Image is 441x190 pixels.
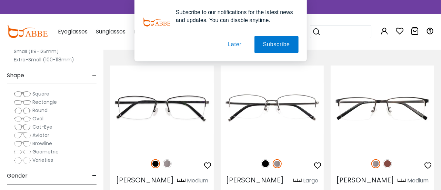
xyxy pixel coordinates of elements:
div: Medium [187,177,208,185]
img: Gun Alexander - Metal ,Adjust Nose Pads [331,66,434,152]
span: Rectangle [32,99,57,106]
span: Aviator [32,132,49,139]
span: - [92,168,97,184]
span: Round [32,107,48,114]
span: - [92,67,97,84]
span: Square [32,90,49,97]
img: Round.png [14,107,31,114]
span: Gender [7,168,28,184]
img: Oval.png [14,116,31,122]
img: Geometric.png [14,149,31,156]
div: Large [303,177,318,185]
img: size ruler [398,178,406,183]
span: Shape [7,67,24,84]
img: Square.png [14,91,31,98]
img: Brown [383,159,392,168]
img: Black Liam - Titanium ,Adjust Nose Pads [110,66,214,152]
span: [PERSON_NAME] [336,175,394,185]
span: Varieties [32,157,53,163]
img: Black [151,159,160,168]
img: size ruler [293,178,302,183]
img: Varieties.png [14,157,31,164]
span: Browline [32,140,52,147]
button: Subscribe [254,36,298,53]
img: Aviator.png [14,132,31,139]
span: [PERSON_NAME] [226,175,284,185]
img: notification icon [143,8,170,36]
img: Gun Noah - Titanium ,Adjust Nose Pads [221,66,324,152]
img: Cat-Eye.png [14,124,31,131]
span: [PERSON_NAME] [116,175,174,185]
img: Gun [163,159,172,168]
img: Browline.png [14,140,31,147]
div: Medium [407,177,429,185]
span: Oval [32,115,43,122]
img: size ruler [177,178,186,183]
div: Subscribe to our notifications for the latest news and updates. You can disable anytime. [170,8,299,24]
img: Gun [273,159,282,168]
img: Gun [371,159,380,168]
span: Cat-Eye [32,123,52,130]
img: Rectangle.png [14,99,31,106]
button: Later [219,36,250,53]
img: Black [261,159,270,168]
span: Geometric [32,148,59,155]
